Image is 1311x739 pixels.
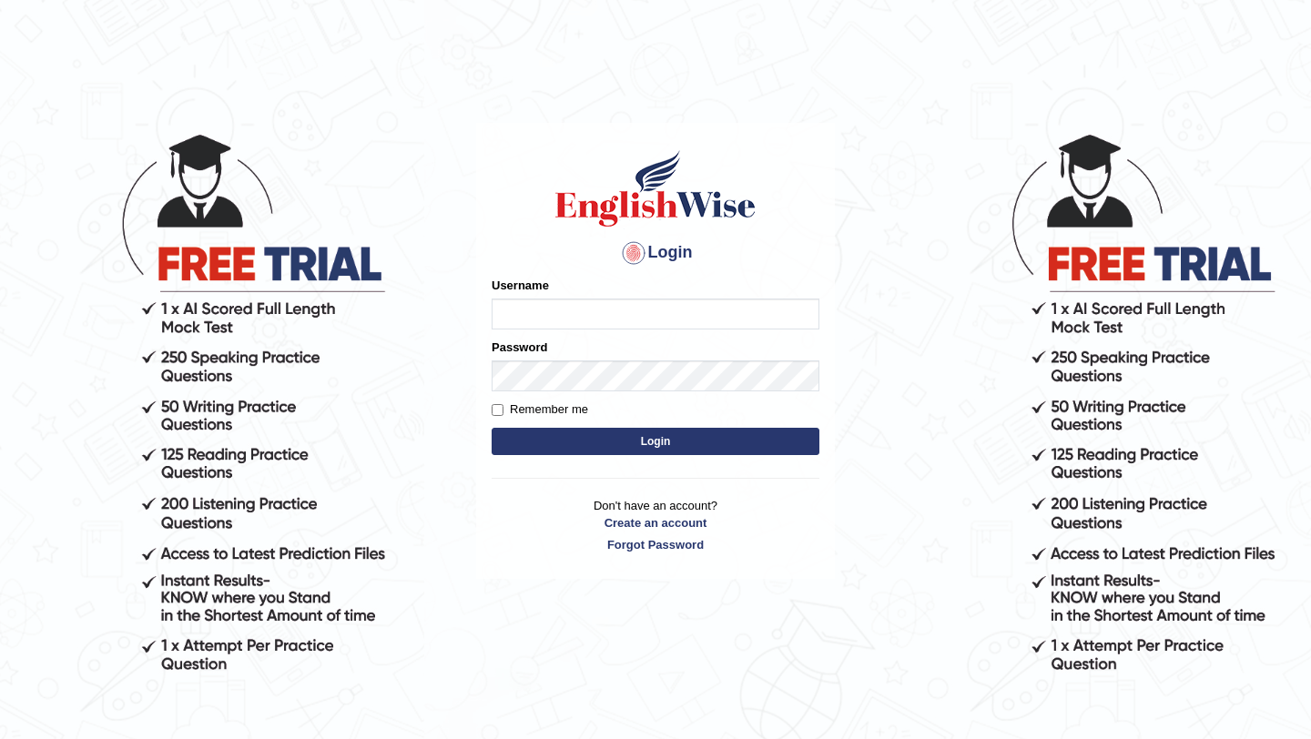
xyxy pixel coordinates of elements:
[492,238,819,268] h4: Login
[492,400,588,419] label: Remember me
[492,404,503,416] input: Remember me
[492,536,819,553] a: Forgot Password
[552,147,759,229] img: Logo of English Wise sign in for intelligent practice with AI
[492,497,819,553] p: Don't have an account?
[492,339,547,356] label: Password
[492,428,819,455] button: Login
[492,514,819,531] a: Create an account
[492,277,549,294] label: Username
